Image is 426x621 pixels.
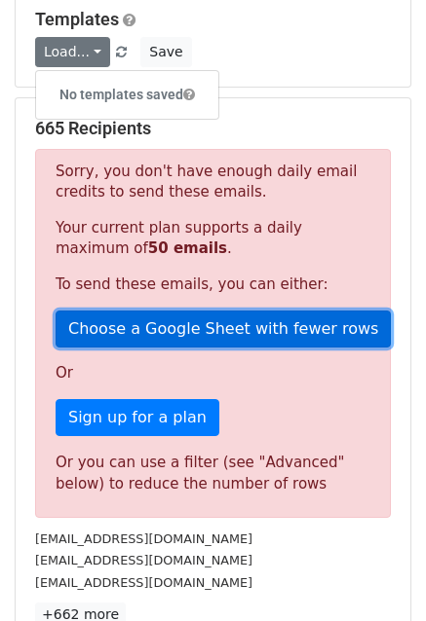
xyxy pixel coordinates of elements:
small: [EMAIL_ADDRESS][DOMAIN_NAME] [35,531,252,546]
p: Sorry, you don't have enough daily email credits to send these emails. [56,162,370,202]
a: Load... [35,37,110,67]
strong: 50 emails [148,239,227,257]
h5: 665 Recipients [35,118,391,139]
button: Save [140,37,191,67]
h6: No templates saved [36,79,218,111]
a: Templates [35,9,119,29]
small: [EMAIL_ADDRESS][DOMAIN_NAME] [35,575,252,590]
div: Or you can use a filter (see "Advanced" below) to reduce the number of rows [56,452,370,495]
a: Choose a Google Sheet with fewer rows [56,310,391,347]
div: 聊天小组件 [329,528,426,621]
p: Your current plan supports a daily maximum of . [56,218,370,259]
a: Sign up for a plan [56,399,219,436]
iframe: Chat Widget [329,528,426,621]
p: To send these emails, you can either: [56,274,370,295]
p: Or [56,363,370,384]
small: [EMAIL_ADDRESS][DOMAIN_NAME] [35,553,252,567]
